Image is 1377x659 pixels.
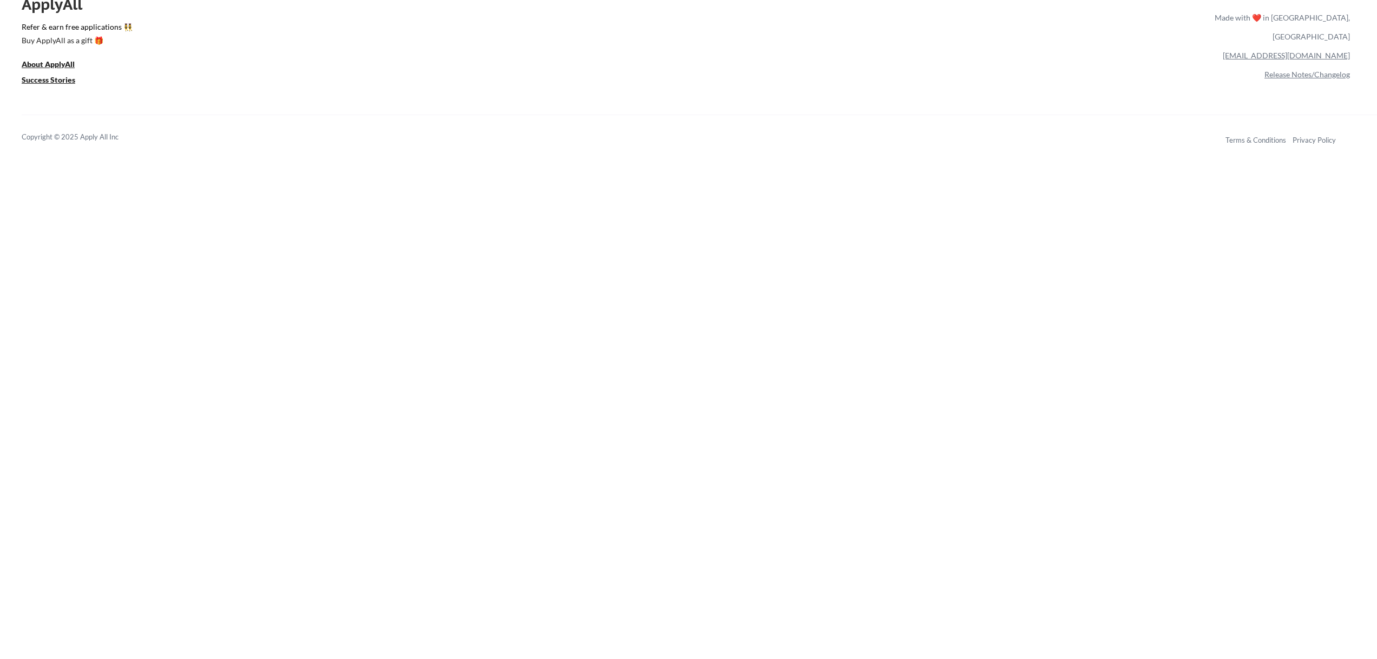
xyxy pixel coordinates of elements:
a: Refer & earn free applications 👯‍♀️ [22,23,989,35]
div: Copyright © 2025 Apply All Inc [22,132,146,143]
a: Privacy Policy [1293,136,1336,144]
div: Buy ApplyAll as a gift 🎁 [22,37,130,44]
a: Release Notes/Changelog [1264,70,1350,79]
u: About ApplyAll [22,59,75,69]
div: Made with ❤️ in [GEOGRAPHIC_DATA], [GEOGRAPHIC_DATA] [1210,8,1350,46]
u: Success Stories [22,75,75,84]
a: [EMAIL_ADDRESS][DOMAIN_NAME] [1223,51,1350,60]
a: About ApplyAll [22,58,90,72]
a: Success Stories [22,74,90,88]
a: Terms & Conditions [1226,136,1286,144]
a: Buy ApplyAll as a gift 🎁 [22,35,130,48]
